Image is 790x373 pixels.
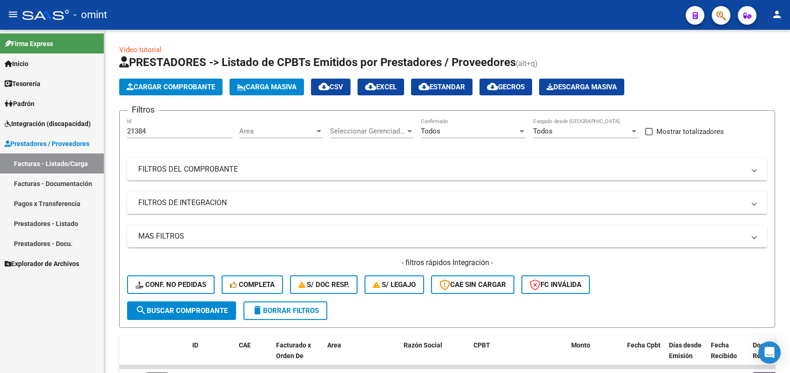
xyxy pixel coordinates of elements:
button: Descarga Masiva [539,79,624,95]
h3: Filtros [127,103,159,116]
span: PRESTADORES -> Listado de CPBTs Emitidos por Prestadores / Proveedores [119,56,516,69]
button: CAE SIN CARGAR [431,275,514,294]
mat-icon: delete [252,305,263,316]
mat-expansion-panel-header: FILTROS DE INTEGRACION [127,192,767,214]
mat-expansion-panel-header: FILTROS DEL COMPROBANTE [127,158,767,180]
span: Razón Social [404,341,442,349]
span: Firma Express [5,39,53,49]
span: Fecha Recibido [711,341,737,360]
span: Todos [421,127,440,135]
span: Completa [230,280,275,289]
span: Area [327,341,341,349]
span: CAE SIN CARGAR [439,280,506,289]
span: Cargar Comprobante [127,83,215,91]
mat-panel-title: FILTROS DE INTEGRACION [138,198,745,208]
button: S/ Doc Resp. [290,275,358,294]
span: ID [192,341,198,349]
mat-icon: menu [7,9,19,20]
span: Descarga Masiva [547,83,617,91]
span: Gecros [487,83,525,91]
mat-icon: person [771,9,783,20]
span: CPBT [473,341,490,349]
span: Prestadores / Proveedores [5,139,89,149]
span: S/ Doc Resp. [298,280,350,289]
div: Open Intercom Messenger [758,341,781,364]
span: Facturado x Orden De [276,341,311,360]
span: Borrar Filtros [252,306,319,315]
span: CAE [239,341,251,349]
span: Area [239,127,315,135]
span: FC Inválida [530,280,581,289]
span: Padrón [5,99,34,109]
span: Tesorería [5,79,41,89]
span: Buscar Comprobante [135,306,228,315]
button: EXCEL [358,79,404,95]
span: S/ legajo [373,280,416,289]
span: Carga Masiva [237,83,297,91]
mat-icon: cloud_download [487,81,498,92]
span: - omint [74,5,107,25]
mat-panel-title: MAS FILTROS [138,231,745,241]
span: Seleccionar Gerenciador [330,127,405,135]
button: Carga Masiva [230,79,304,95]
span: Conf. no pedidas [135,280,206,289]
span: EXCEL [365,83,397,91]
button: S/ legajo [365,275,424,294]
mat-expansion-panel-header: MAS FILTROS [127,225,767,247]
span: Días desde Emisión [669,341,702,360]
button: FC Inválida [521,275,590,294]
button: Estandar [411,79,473,95]
mat-panel-title: FILTROS DEL COMPROBANTE [138,164,745,174]
mat-icon: search [135,305,147,316]
button: Cargar Comprobante [119,79,223,95]
button: Completa [222,275,283,294]
button: Buscar Comprobante [127,301,236,320]
a: Video tutorial [119,46,162,54]
span: Monto [571,341,590,349]
span: Mostrar totalizadores [656,126,724,137]
mat-icon: cloud_download [365,81,376,92]
app-download-masive: Descarga masiva de comprobantes (adjuntos) [539,79,624,95]
span: Fecha Cpbt [627,341,661,349]
button: Borrar Filtros [243,301,327,320]
span: (alt+q) [516,59,538,68]
span: Estandar [419,83,465,91]
span: Integración (discapacidad) [5,119,91,129]
h4: - filtros rápidos Integración - [127,258,767,268]
span: Inicio [5,59,28,69]
mat-icon: cloud_download [419,81,430,92]
button: Gecros [479,79,532,95]
button: CSV [311,79,351,95]
span: CSV [318,83,343,91]
button: Conf. no pedidas [127,275,215,294]
span: Explorador de Archivos [5,259,79,269]
mat-icon: cloud_download [318,81,330,92]
span: Todos [533,127,553,135]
